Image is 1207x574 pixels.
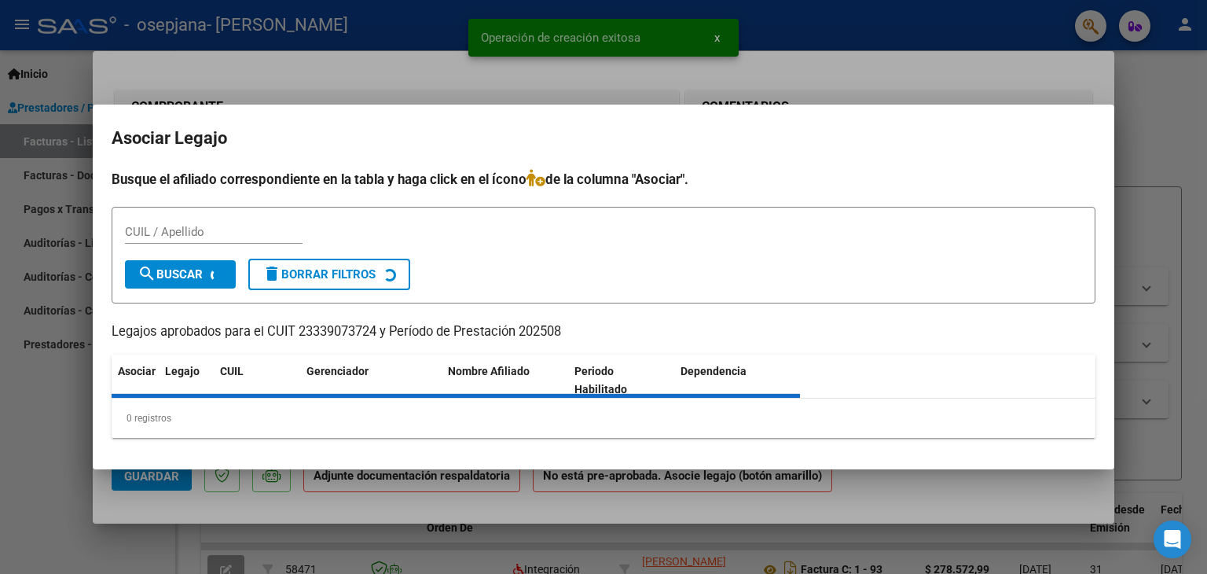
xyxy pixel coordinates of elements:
[165,365,200,377] span: Legajo
[112,169,1095,189] h4: Busque el afiliado correspondiente en la tabla y haga click en el ícono de la columna "Asociar".
[138,264,156,283] mat-icon: search
[112,355,159,407] datatable-header-cell: Asociar
[112,123,1095,153] h2: Asociar Legajo
[159,355,214,407] datatable-header-cell: Legajo
[306,365,369,377] span: Gerenciador
[300,355,442,407] datatable-header-cell: Gerenciador
[214,355,300,407] datatable-header-cell: CUIL
[568,355,674,407] datatable-header-cell: Periodo Habilitado
[112,322,1095,342] p: Legajos aprobados para el CUIT 23339073724 y Período de Prestación 202508
[674,355,801,407] datatable-header-cell: Dependencia
[442,355,568,407] datatable-header-cell: Nombre Afiliado
[220,365,244,377] span: CUIL
[138,267,203,281] span: Buscar
[248,259,410,290] button: Borrar Filtros
[1154,521,1191,558] div: Open Intercom Messenger
[574,365,627,396] span: Periodo Habilitado
[118,365,156,377] span: Asociar
[262,267,376,281] span: Borrar Filtros
[448,365,530,377] span: Nombre Afiliado
[262,264,281,283] mat-icon: delete
[112,399,1095,438] div: 0 registros
[125,260,236,289] button: Buscar
[681,365,747,377] span: Dependencia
